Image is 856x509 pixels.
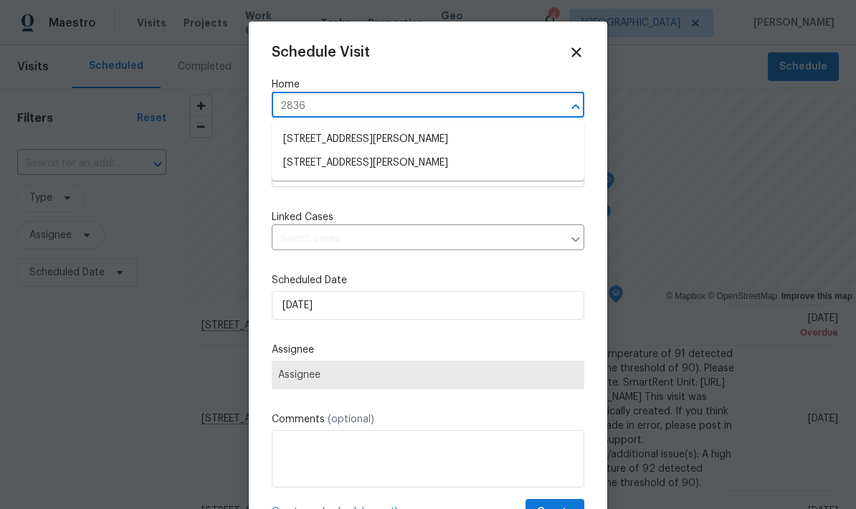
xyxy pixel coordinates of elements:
span: Linked Cases [272,210,333,224]
span: Close [569,44,584,60]
span: Assignee [278,369,578,381]
label: Assignee [272,343,584,357]
input: Enter in an address [272,95,544,118]
input: Select cases [272,228,563,250]
label: Scheduled Date [272,273,584,287]
span: Schedule Visit [272,45,370,60]
li: [STREET_ADDRESS][PERSON_NAME] [272,128,584,151]
label: Comments [272,412,584,427]
label: Home [272,77,584,92]
span: (optional) [328,414,374,424]
button: Close [566,97,586,117]
input: M/D/YYYY [272,291,584,320]
li: [STREET_ADDRESS][PERSON_NAME] [272,151,584,175]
